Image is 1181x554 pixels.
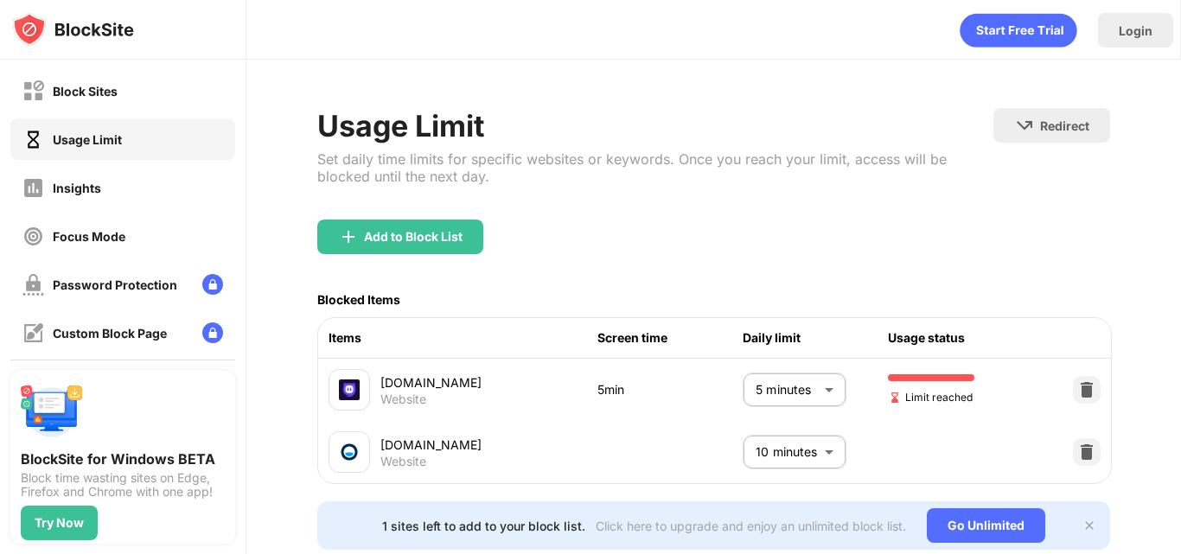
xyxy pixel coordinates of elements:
[1119,23,1152,38] div: Login
[202,274,223,295] img: lock-menu.svg
[756,380,818,399] p: 5 minutes
[317,108,993,143] div: Usage Limit
[888,328,1033,347] div: Usage status
[888,389,973,405] span: Limit reached
[743,328,888,347] div: Daily limit
[364,230,463,244] div: Add to Block List
[22,226,44,247] img: focus-off.svg
[927,508,1045,543] div: Go Unlimited
[22,322,44,344] img: customize-block-page-off.svg
[380,436,597,454] div: [DOMAIN_NAME]
[380,454,426,469] div: Website
[380,373,597,392] div: [DOMAIN_NAME]
[597,380,743,399] div: 5min
[21,381,83,443] img: push-desktop.svg
[53,229,125,244] div: Focus Mode
[1082,519,1096,532] img: x-button.svg
[53,84,118,99] div: Block Sites
[22,274,44,296] img: password-protection-off.svg
[339,442,360,462] img: favicons
[1040,118,1089,133] div: Redirect
[888,391,902,404] img: hourglass-end.svg
[53,326,167,341] div: Custom Block Page
[329,328,597,347] div: Items
[21,471,225,499] div: Block time wasting sites on Edge, Firefox and Chrome with one app!
[35,516,84,530] div: Try Now
[317,150,993,185] div: Set daily time limits for specific websites or keywords. Once you reach your limit, access will b...
[596,519,906,533] div: Click here to upgrade and enjoy an unlimited block list.
[380,392,426,407] div: Website
[756,443,818,462] p: 10 minutes
[597,328,743,347] div: Screen time
[12,12,134,47] img: logo-blocksite.svg
[22,129,44,150] img: time-usage-on.svg
[53,277,177,292] div: Password Protection
[53,132,122,147] div: Usage Limit
[21,450,225,468] div: BlockSite for Windows BETA
[22,80,44,102] img: block-off.svg
[53,181,101,195] div: Insights
[202,322,223,343] img: lock-menu.svg
[960,13,1077,48] div: animation
[382,519,585,533] div: 1 sites left to add to your block list.
[317,292,400,307] div: Blocked Items
[22,177,44,199] img: insights-off.svg
[339,379,360,400] img: favicons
